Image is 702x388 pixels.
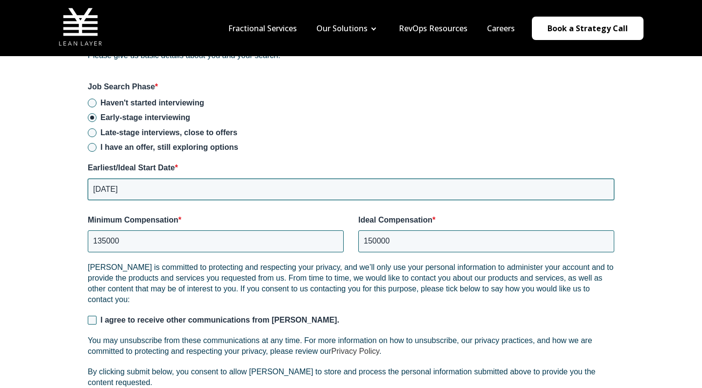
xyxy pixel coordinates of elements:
[58,5,102,49] img: Lean Layer Logo
[88,113,97,122] input: Early-stage interviewing
[316,23,368,34] a: Our Solutions
[358,216,432,224] span: Ideal Compensation
[100,128,237,137] span: Late-stage interviews, close to offers
[100,99,204,107] span: Haven't started interviewing
[218,23,525,34] div: Navigation Menu
[88,82,155,91] span: Job Search Phase
[88,335,614,357] p: You may unsubscribe from these communications at any time. For more information on how to unsubsc...
[88,179,614,200] input: MM - DD - YYYY
[88,262,614,305] p: [PERSON_NAME] is committed to protecting and respecting your privacy, and we’ll only use your per...
[88,216,178,224] span: Minimum Compensation
[88,367,614,388] p: By clicking submit below, you consent to allow [PERSON_NAME] to store and process the personal in...
[487,23,515,34] a: Careers
[88,163,175,172] span: Earliest/Ideal Start Date
[331,347,379,355] a: Privacy Policy
[88,230,344,252] input: Monthly in USD
[88,316,97,325] input: I agree to receive other communications from [PERSON_NAME].
[100,113,190,122] span: Early-stage interviewing
[100,143,238,151] span: I have an offer, still exploring options
[88,99,97,107] input: Haven't started interviewing
[88,143,97,152] input: I have an offer, still exploring options
[88,128,97,137] input: Late-stage interviews, close to offers
[358,230,614,252] input: Monthly in USD
[399,23,468,34] a: RevOps Resources
[532,17,643,40] a: Book a Strategy Call
[100,316,339,324] span: I agree to receive other communications from [PERSON_NAME].
[228,23,297,34] a: Fractional Services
